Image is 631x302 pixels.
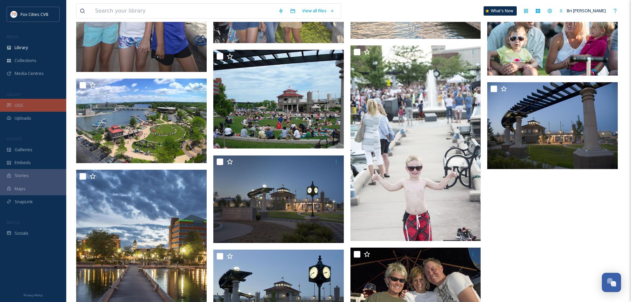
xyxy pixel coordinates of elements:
[15,57,36,64] span: Collections
[15,172,29,179] span: Stories
[7,34,18,39] span: MEDIA
[24,291,43,299] a: Privacy Policy
[15,199,33,205] span: SnapLink
[92,4,275,18] input: Search your library
[7,220,20,225] span: SOCIALS
[350,45,481,241] img: Shattuck Park (5).jpg
[602,273,621,292] button: Open Chat
[15,44,28,51] span: Library
[299,4,338,17] a: View all files
[484,6,517,16] a: What's New
[567,8,606,14] span: Bri [PERSON_NAME]
[15,186,26,192] span: Maps
[21,11,48,17] span: Fox Cities CVB
[7,136,22,141] span: WIDGETS
[487,82,618,169] img: Shattuck Park - Older Photos (8).jpg
[76,79,207,163] img: Shattuck Park - Adam Shea Photography PC (4).jpg
[15,230,28,236] span: Socials
[11,11,17,18] img: images.png
[15,159,31,166] span: Embeds
[7,92,21,97] span: COLLECT
[213,50,345,149] img: ShattuckPark_NeenahWI.JPG
[556,4,609,17] a: Bri [PERSON_NAME]
[24,293,43,297] span: Privacy Policy
[15,70,44,77] span: Media Centres
[15,115,31,121] span: Uploads
[15,102,24,108] span: UGC
[213,155,345,243] img: Shattuck Park - Older Photos (7).jpg
[15,147,32,153] span: Galleries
